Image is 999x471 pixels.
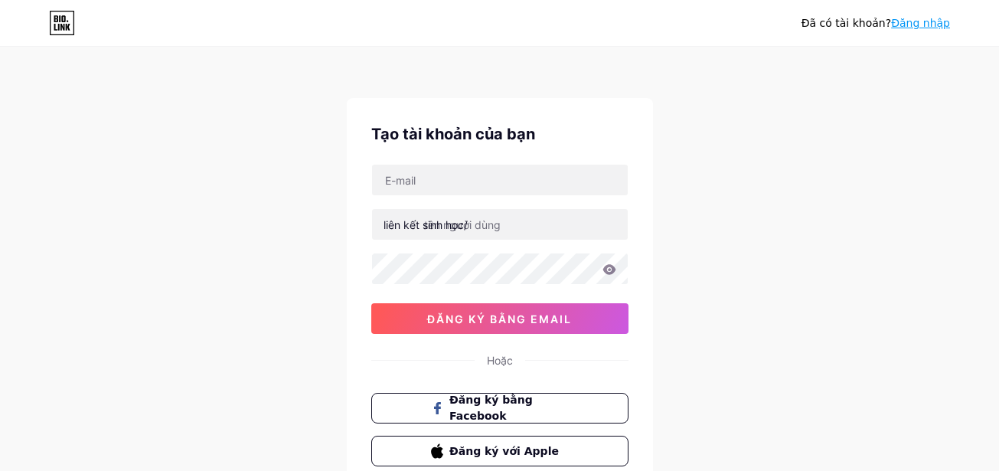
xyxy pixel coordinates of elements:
[427,312,572,325] font: đăng ký bằng email
[891,17,950,29] a: Đăng nhập
[384,218,468,231] font: liên kết sinh học/
[371,436,628,466] button: Đăng ký với Apple
[801,17,891,29] font: Đã có tài khoản?
[371,125,535,143] font: Tạo tài khoản của bạn
[371,303,628,334] button: đăng ký bằng email
[372,209,628,240] input: tên người dùng
[449,445,559,457] font: Đăng ký với Apple
[487,354,513,367] font: Hoặc
[372,165,628,195] input: E-mail
[371,393,628,424] button: Đăng ký bằng Facebook
[449,394,533,422] font: Đăng ký bằng Facebook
